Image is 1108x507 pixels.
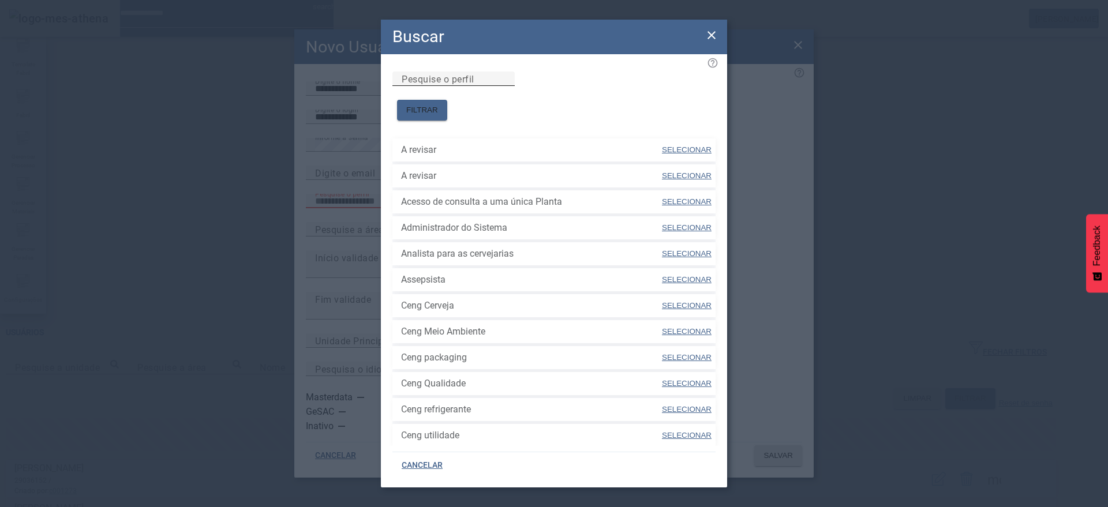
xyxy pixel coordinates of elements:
[397,100,447,121] button: FILTRAR
[406,104,438,116] span: FILTRAR
[662,431,712,440] span: SELECIONAR
[401,325,661,339] span: Ceng Meio Ambiente
[662,249,712,258] span: SELECIONAR
[661,191,713,212] button: SELECIONAR
[662,197,712,206] span: SELECIONAR
[392,455,452,476] button: CANCELAR
[662,223,712,232] span: SELECIONAR
[661,140,713,160] button: SELECIONAR
[661,269,713,290] button: SELECIONAR
[661,243,713,264] button: SELECIONAR
[401,221,661,235] span: Administrador do Sistema
[401,247,661,261] span: Analista para as cervejarias
[662,301,712,310] span: SELECIONAR
[661,295,713,316] button: SELECIONAR
[1086,214,1108,292] button: Feedback - Mostrar pesquisa
[401,195,661,209] span: Acesso de consulta a uma única Planta
[661,347,713,368] button: SELECIONAR
[401,403,661,416] span: Ceng refrigerante
[1092,226,1102,266] span: Feedback
[401,273,661,287] span: Assepsista
[402,73,474,84] mat-label: Pesquise o perfil
[662,353,712,362] span: SELECIONAR
[662,379,712,388] span: SELECIONAR
[661,321,713,342] button: SELECIONAR
[662,405,712,414] span: SELECIONAR
[661,166,713,186] button: SELECIONAR
[401,351,661,365] span: Ceng packaging
[662,275,712,284] span: SELECIONAR
[401,429,661,442] span: Ceng utilidade
[401,169,661,183] span: A revisar
[401,299,661,313] span: Ceng Cerveja
[662,145,712,154] span: SELECIONAR
[661,217,713,238] button: SELECIONAR
[402,460,443,471] span: CANCELAR
[661,373,713,394] button: SELECIONAR
[661,399,713,420] button: SELECIONAR
[662,327,712,336] span: SELECIONAR
[662,171,712,180] span: SELECIONAR
[401,143,661,157] span: A revisar
[392,24,444,49] h2: Buscar
[401,377,661,390] span: Ceng Qualidade
[661,425,713,446] button: SELECIONAR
